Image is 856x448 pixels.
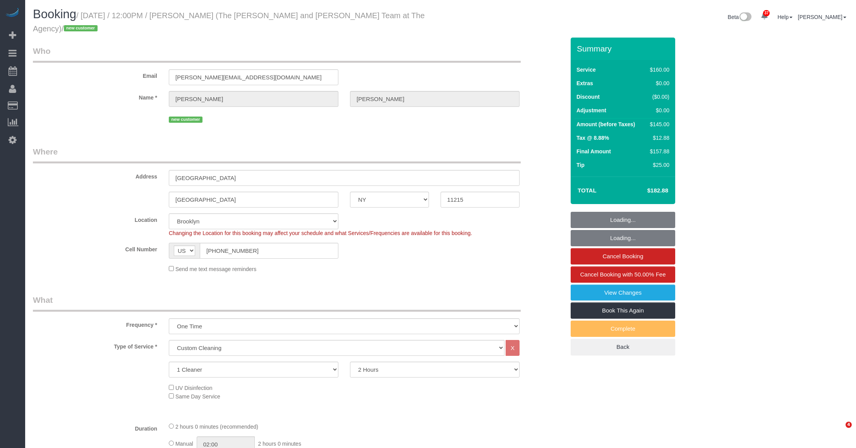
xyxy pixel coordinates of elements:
[576,106,606,114] label: Adjustment
[169,117,202,123] span: new customer
[33,294,521,312] legend: What
[27,91,163,101] label: Name *
[200,243,338,259] input: Cell Number
[576,161,585,169] label: Tip
[441,192,520,208] input: Zip Code
[763,10,770,16] span: 37
[169,192,338,208] input: City
[169,91,338,107] input: First Name
[798,14,846,20] a: [PERSON_NAME]
[757,8,772,25] a: 37
[576,93,600,101] label: Discount
[62,24,100,33] span: /
[647,79,669,87] div: $0.00
[571,266,675,283] a: Cancel Booking with 50.00% Fee
[576,148,611,155] label: Final Amount
[647,93,669,101] div: ($0.00)
[777,14,793,20] a: Help
[576,66,596,74] label: Service
[64,25,98,31] span: new customer
[175,441,193,447] span: Manual
[576,79,593,87] label: Extras
[578,187,597,194] strong: Total
[728,14,752,20] a: Beta
[571,302,675,319] a: Book This Again
[33,146,521,163] legend: Where
[647,120,669,128] div: $145.00
[580,271,666,278] span: Cancel Booking with 50.00% Fee
[27,243,163,253] label: Cell Number
[647,106,669,114] div: $0.00
[175,385,213,391] span: UV Disinfection
[571,285,675,301] a: View Changes
[830,422,848,440] iframe: Intercom live chat
[175,393,220,400] span: Same Day Service
[647,148,669,155] div: $157.88
[27,422,163,433] label: Duration
[577,44,671,53] h3: Summary
[258,441,301,447] span: 2 hours 0 minutes
[571,248,675,264] a: Cancel Booking
[576,134,609,142] label: Tax @ 8.88%
[169,69,338,85] input: Email
[576,120,635,128] label: Amount (before Taxes)
[33,11,425,33] small: / [DATE] / 12:00PM / [PERSON_NAME] (The [PERSON_NAME] and [PERSON_NAME] Team at The Agency)
[350,91,520,107] input: Last Name
[33,45,521,63] legend: Who
[175,424,258,430] span: 2 hours 0 minutes (recommended)
[27,340,163,350] label: Type of Service *
[846,422,852,428] span: 4
[27,318,163,329] label: Frequency *
[571,339,675,355] a: Back
[5,8,20,19] img: Automaid Logo
[647,161,669,169] div: $25.00
[27,213,163,224] label: Location
[175,266,256,272] span: Send me text message reminders
[624,187,668,194] h4: $182.88
[27,170,163,180] label: Address
[647,134,669,142] div: $12.88
[169,230,472,236] span: Changing the Location for this booking may affect your schedule and what Services/Frequencies are...
[647,66,669,74] div: $160.00
[739,12,751,22] img: New interface
[27,69,163,80] label: Email
[33,7,76,21] span: Booking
